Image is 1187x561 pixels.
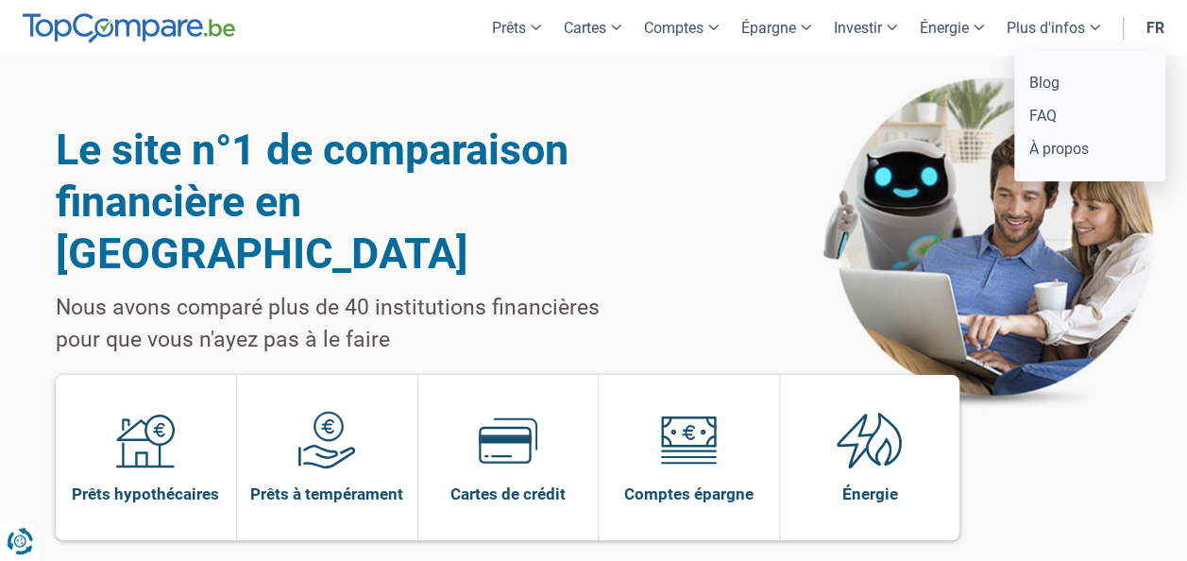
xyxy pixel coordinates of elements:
[841,484,897,504] span: Énergie
[297,411,356,469] img: Prêts à tempérament
[659,411,718,469] img: Comptes épargne
[1022,99,1158,132] a: FAQ
[624,484,754,504] span: Comptes épargne
[237,375,417,540] a: Prêts à tempérament Prêts à tempérament
[1022,132,1158,165] a: À propos
[780,375,960,540] a: Énergie Énergie
[56,292,648,356] p: Nous avons comparé plus de 40 institutions financières pour que vous n'ayez pas à le faire
[418,375,599,540] a: Cartes de crédit Cartes de crédit
[56,375,237,540] a: Prêts hypothécaires Prêts hypothécaires
[23,13,235,43] img: TopCompare
[116,411,175,469] img: Prêts hypothécaires
[250,484,403,504] span: Prêts à tempérament
[479,411,537,469] img: Cartes de crédit
[450,484,566,504] span: Cartes de crédit
[72,484,219,504] span: Prêts hypothécaires
[56,124,648,280] h1: Le site n°1 de comparaison financière en [GEOGRAPHIC_DATA]
[837,411,903,469] img: Énergie
[599,375,779,540] a: Comptes épargne Comptes épargne
[1022,66,1158,99] a: Blog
